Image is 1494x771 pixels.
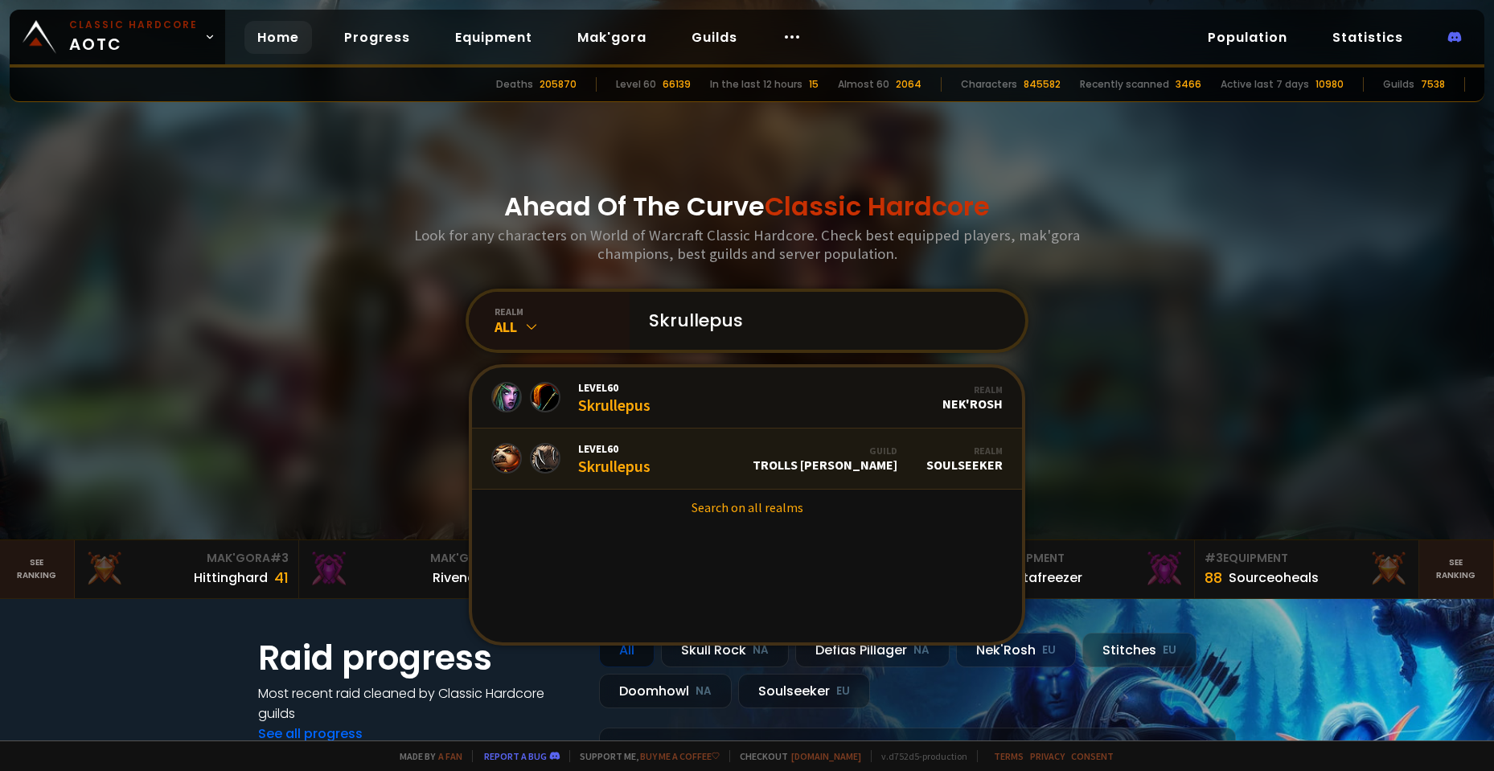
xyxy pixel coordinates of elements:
[274,567,289,589] div: 41
[896,77,921,92] div: 2064
[1419,540,1494,598] a: Seeranking
[994,750,1024,762] a: Terms
[258,724,363,743] a: See all progress
[194,568,268,588] div: Hittinghard
[578,380,651,395] span: Level 60
[838,77,889,92] div: Almost 60
[661,633,789,667] div: Skull Rock
[679,21,750,54] a: Guilds
[540,77,577,92] div: 205870
[270,550,289,566] span: # 3
[1163,642,1176,658] small: EU
[1082,633,1196,667] div: Stitches
[753,445,897,457] div: Guild
[578,441,651,476] div: Skrullepus
[84,550,289,567] div: Mak'Gora
[258,633,580,683] h1: Raid progress
[69,18,198,32] small: Classic Hardcore
[913,642,930,658] small: NA
[1383,77,1414,92] div: Guilds
[433,568,483,588] div: Rivench
[1421,77,1445,92] div: 7538
[75,540,299,598] a: Mak'Gora#3Hittinghard41
[69,18,198,56] span: AOTC
[495,306,630,318] div: realm
[1024,77,1061,92] div: 845582
[472,367,1022,429] a: Level60SkrullepusRealmNek'Rosh
[1005,568,1082,588] div: Notafreezer
[696,683,712,699] small: NA
[926,445,1003,457] div: Realm
[1205,550,1409,567] div: Equipment
[564,21,659,54] a: Mak'gora
[442,21,545,54] a: Equipment
[956,633,1076,667] div: Nek'Rosh
[438,750,462,762] a: a fan
[1030,750,1065,762] a: Privacy
[738,674,870,708] div: Soulseeker
[244,21,312,54] a: Home
[710,77,802,92] div: In the last 12 hours
[1315,77,1344,92] div: 10980
[599,674,732,708] div: Doomhowl
[971,540,1196,598] a: #2Equipment88Notafreezer
[729,750,861,762] span: Checkout
[309,550,513,567] div: Mak'Gora
[1320,21,1416,54] a: Statistics
[926,445,1003,473] div: Soulseeker
[791,750,861,762] a: [DOMAIN_NAME]
[639,292,1006,350] input: Search a character...
[496,77,533,92] div: Deaths
[578,380,651,415] div: Skrullepus
[599,728,1236,770] a: a month agozgpetri on godDefias Pillager8 /90
[765,188,990,224] span: Classic Hardcore
[578,441,651,456] span: Level 60
[1205,550,1223,566] span: # 3
[961,77,1017,92] div: Characters
[981,550,1185,567] div: Equipment
[753,642,769,658] small: NA
[504,187,990,226] h1: Ahead Of The Curve
[1071,750,1114,762] a: Consent
[599,633,655,667] div: All
[809,77,819,92] div: 15
[258,683,580,724] h4: Most recent raid cleaned by Classic Hardcore guilds
[871,750,967,762] span: v. d752d5 - production
[640,750,720,762] a: Buy me a coffee
[753,445,897,473] div: Trolls [PERSON_NAME]
[1195,540,1419,598] a: #3Equipment88Sourceoheals
[942,383,1003,396] div: Realm
[1042,642,1056,658] small: EU
[331,21,423,54] a: Progress
[472,429,1022,490] a: Level60SkrullepusGuildTrolls [PERSON_NAME]RealmSoulseeker
[495,318,630,336] div: All
[795,633,950,667] div: Defias Pillager
[390,750,462,762] span: Made by
[299,540,523,598] a: Mak'Gora#2Rivench100
[1195,21,1300,54] a: Population
[663,77,691,92] div: 66139
[569,750,720,762] span: Support me,
[472,490,1022,525] a: Search on all realms
[408,226,1086,263] h3: Look for any characters on World of Warcraft Classic Hardcore. Check best equipped players, mak'g...
[836,683,850,699] small: EU
[1176,77,1201,92] div: 3466
[10,10,225,64] a: Classic HardcoreAOTC
[942,383,1003,412] div: Nek'Rosh
[1221,77,1309,92] div: Active last 7 days
[484,750,547,762] a: Report a bug
[616,77,656,92] div: Level 60
[1080,77,1169,92] div: Recently scanned
[1229,568,1319,588] div: Sourceoheals
[1205,567,1222,589] div: 88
